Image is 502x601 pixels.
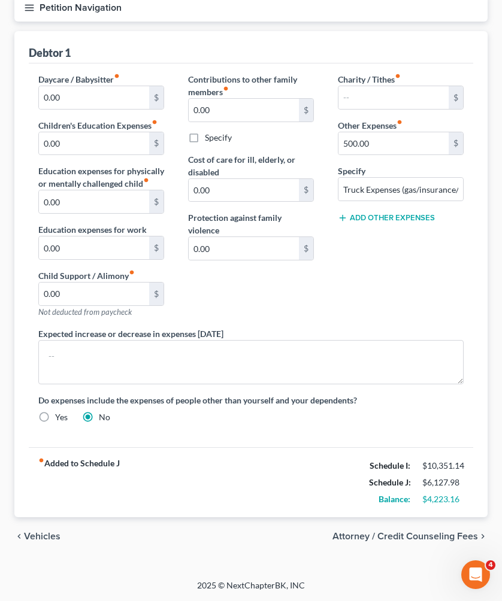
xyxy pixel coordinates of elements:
label: Education expenses for work [38,223,147,236]
label: Child Support / Alimony [38,269,135,282]
div: $6,127.98 [422,476,464,488]
strong: Balance: [379,494,410,504]
label: Cost of care for ill, elderly, or disabled [188,153,314,178]
div: $10,351.14 [422,460,464,472]
input: -- [189,99,299,122]
label: Expected increase or decrease in expenses [DATE] [38,327,223,340]
strong: Schedule J: [369,477,411,487]
button: Attorney / Credit Counseling Fees chevron_right [332,532,488,541]
div: $ [149,283,164,305]
input: -- [39,283,149,305]
span: Not deducted from paycheck [38,307,132,317]
div: $4,223.16 [422,493,464,505]
div: 2025 © NextChapterBK, INC [35,579,467,601]
div: $ [299,179,313,202]
label: Education expenses for physically or mentally challenged child [38,165,164,190]
input: -- [39,190,149,213]
input: -- [39,236,149,259]
i: fiber_manual_record [143,177,149,183]
i: fiber_manual_record [152,119,158,125]
label: No [99,411,110,423]
i: fiber_manual_record [395,73,401,79]
span: Attorney / Credit Counseling Fees [332,532,478,541]
label: Other Expenses [338,119,403,132]
i: fiber_manual_record [397,119,403,125]
i: fiber_manual_record [114,73,120,79]
div: $ [299,237,313,260]
label: Children's Education Expenses [38,119,158,132]
span: Vehicles [24,532,61,541]
input: -- [39,86,149,109]
label: Contributions to other family members [188,73,314,98]
input: -- [338,132,449,155]
label: Charity / Tithes [338,73,401,86]
div: $ [149,132,164,155]
div: $ [149,190,164,213]
label: Yes [55,411,68,423]
span: 4 [486,560,495,570]
button: Add Other Expenses [338,213,435,223]
label: Daycare / Babysitter [38,73,120,86]
input: -- [39,132,149,155]
i: fiber_manual_record [38,457,44,463]
label: Protection against family violence [188,211,314,236]
label: Do expenses include the expenses of people other than yourself and your dependents? [38,394,464,406]
input: -- [189,237,299,260]
label: Specify [205,132,232,144]
div: Debtor 1 [29,45,71,60]
strong: Schedule I: [370,460,410,471]
label: Specify [338,165,365,177]
div: $ [149,236,164,259]
button: chevron_left Vehicles [14,532,61,541]
div: $ [299,99,313,122]
iframe: Intercom live chat [461,560,490,589]
div: $ [449,132,463,155]
i: fiber_manual_record [223,86,229,92]
input: -- [338,86,449,109]
strong: Added to Schedule J [38,457,120,508]
i: chevron_right [478,532,488,541]
div: $ [449,86,463,109]
input: -- [189,179,299,202]
div: $ [149,86,164,109]
input: Specify... [338,178,463,201]
i: chevron_left [14,532,24,541]
i: fiber_manual_record [129,269,135,275]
